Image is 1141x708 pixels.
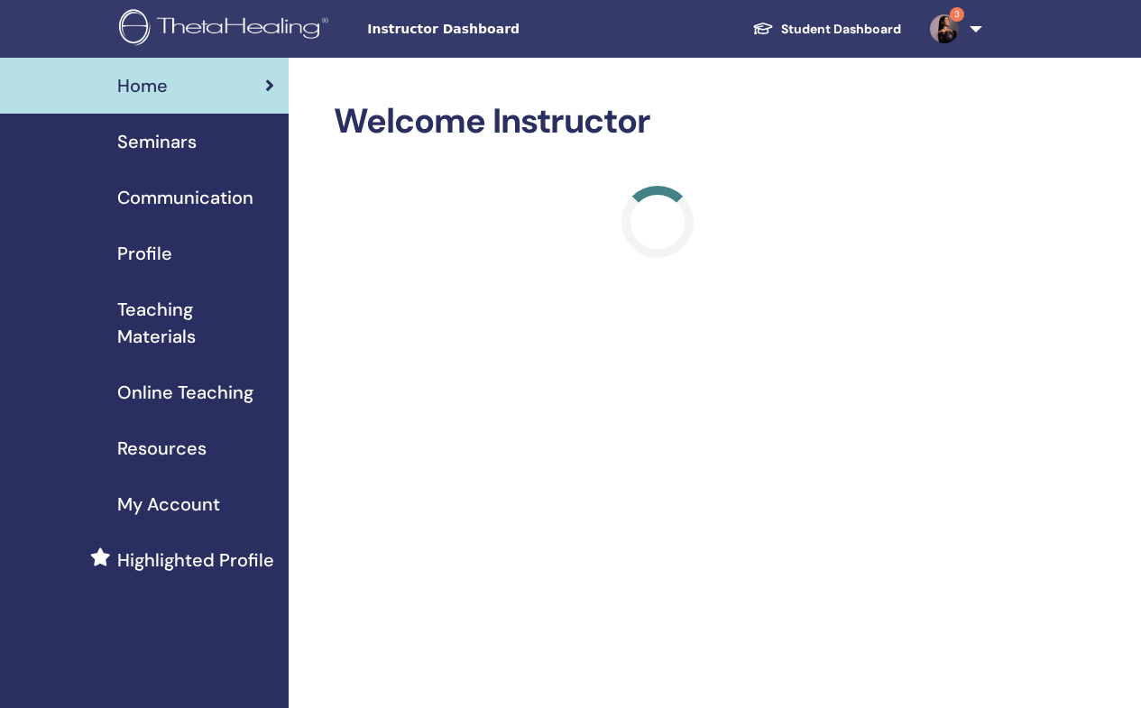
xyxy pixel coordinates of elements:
img: logo.png [119,9,335,50]
img: default.jpg [930,14,959,43]
span: 3 [950,7,964,22]
span: Profile [117,240,172,267]
h2: Welcome Instructor [334,101,982,143]
span: Online Teaching [117,379,253,406]
span: My Account [117,491,220,518]
a: Student Dashboard [738,13,916,46]
span: Communication [117,184,253,211]
img: graduation-cap-white.svg [752,21,774,36]
span: Instructor Dashboard [367,20,638,39]
span: Seminars [117,128,197,155]
span: Resources [117,435,207,462]
span: Home [117,72,168,99]
span: Highlighted Profile [117,547,274,574]
span: Teaching Materials [117,296,274,350]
